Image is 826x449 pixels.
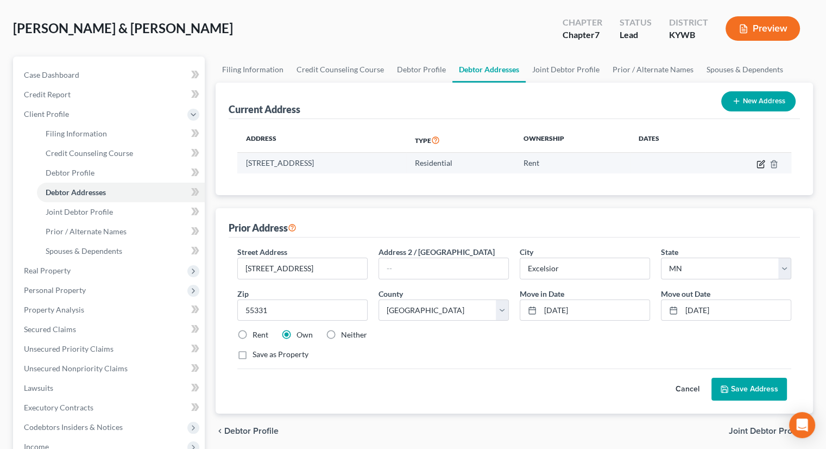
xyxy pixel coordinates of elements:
span: Prior / Alternate Names [46,227,127,236]
th: Address [237,128,406,153]
a: Joint Debtor Profile [37,202,205,222]
div: Status [620,16,652,29]
a: Debtor Profile [390,57,452,83]
span: 7 [595,29,600,40]
span: Client Profile [24,109,69,119]
span: [PERSON_NAME] & [PERSON_NAME] [13,20,233,36]
span: Spouses & Dependents [46,246,122,255]
button: Cancel [664,378,711,400]
span: Secured Claims [24,325,76,334]
a: Debtor Addresses [452,57,526,83]
span: Move in Date [520,289,564,298]
i: chevron_left [216,427,224,435]
span: County [379,289,403,298]
input: XXXXX [237,300,368,321]
a: Credit Report [15,85,205,104]
button: Preview [726,16,800,41]
div: Current Address [229,103,300,116]
div: Chapter [563,29,602,41]
div: Open Intercom Messenger [789,412,815,438]
span: Credit Report [24,90,71,99]
button: Save Address [711,378,787,401]
div: Lead [620,29,652,41]
span: Property Analysis [24,305,84,314]
button: chevron_left Debtor Profile [216,427,279,435]
a: Prior / Alternate Names [606,57,700,83]
th: Ownership [515,128,630,153]
a: Executory Contracts [15,398,205,417]
td: Rent [515,153,630,173]
span: Credit Counseling Course [46,148,133,158]
label: Rent [253,329,268,340]
button: Joint Debtor Profile chevron_right [729,427,813,435]
a: Filing Information [216,57,290,83]
span: Debtor Profile [46,168,94,177]
span: Street Address [237,247,287,257]
td: [STREET_ADDRESS] [237,153,406,173]
span: Move out Date [661,289,710,298]
span: Executory Contracts [24,403,93,412]
label: Save as Property [253,349,308,360]
span: Unsecured Priority Claims [24,344,114,353]
span: Unsecured Nonpriority Claims [24,364,128,373]
label: Address 2 / [GEOGRAPHIC_DATA] [379,246,495,258]
span: Lawsuits [24,383,53,392]
span: City [520,247,533,257]
input: Enter street address [238,258,367,279]
span: Real Property [24,266,71,275]
span: Filing Information [46,129,107,138]
a: Secured Claims [15,320,205,339]
span: Joint Debtor Profile [46,207,113,216]
span: Joint Debtor Profile [729,427,804,435]
a: Debtor Addresses [37,183,205,202]
a: Debtor Profile [37,163,205,183]
span: Debtor Addresses [46,188,106,197]
button: New Address [721,91,796,111]
span: Codebtors Insiders & Notices [24,422,123,432]
a: Unsecured Nonpriority Claims [15,359,205,378]
a: Prior / Alternate Names [37,222,205,241]
th: Dates [630,128,705,153]
span: Debtor Profile [224,427,279,435]
div: Chapter [563,16,602,29]
th: Type [406,128,515,153]
a: Joint Debtor Profile [526,57,606,83]
span: Personal Property [24,285,86,295]
a: Spouses & Dependents [700,57,790,83]
input: Enter city... [520,258,650,279]
span: State [661,247,678,257]
a: Unsecured Priority Claims [15,339,205,359]
a: Property Analysis [15,300,205,320]
span: Case Dashboard [24,70,79,79]
input: MM/YYYY [682,300,791,321]
label: Own [297,329,313,340]
span: Zip [237,289,249,298]
label: Neither [341,329,367,340]
div: District [669,16,708,29]
div: Prior Address [229,221,297,234]
a: Lawsuits [15,378,205,398]
a: Credit Counseling Course [37,144,205,163]
a: Case Dashboard [15,65,205,85]
a: Credit Counseling Course [290,57,390,83]
input: MM/YYYY [540,300,650,321]
a: Spouses & Dependents [37,241,205,261]
td: Residential [406,153,515,173]
div: KYWB [669,29,708,41]
input: -- [379,258,508,279]
a: Filing Information [37,124,205,144]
